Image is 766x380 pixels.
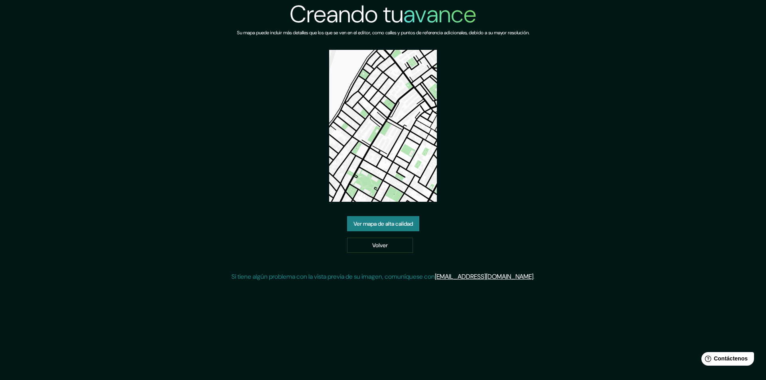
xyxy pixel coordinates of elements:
[372,242,388,249] font: Volver
[353,220,413,227] font: Ver mapa de alta calidad
[347,216,419,231] a: Ver mapa de alta calidad
[347,238,413,253] a: Volver
[533,272,535,281] font: .
[435,272,533,281] a: [EMAIL_ADDRESS][DOMAIN_NAME]
[237,30,529,36] font: Su mapa puede incluir más detalles que los que se ven en el editor, como calles y puntos de refer...
[231,272,435,281] font: Si tiene algún problema con la vista previa de su imagen, comuníquese con
[695,349,757,371] iframe: Lanzador de widgets de ayuda
[329,50,437,202] img: vista previa del mapa creado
